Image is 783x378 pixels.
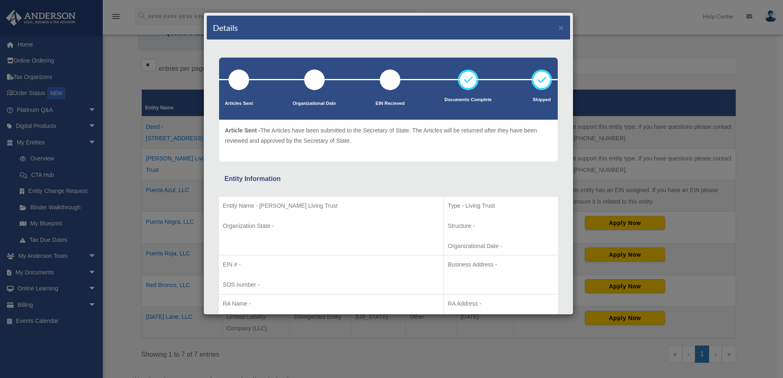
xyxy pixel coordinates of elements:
button: × [559,23,564,32]
p: The Articles have been submitted to the Secretary of State. The Articles will be returned after t... [225,125,552,146]
p: Entity Name - [PERSON_NAME] Living Trust [223,201,439,211]
p: Articles Sent [225,100,253,108]
p: SOS number - [223,280,439,290]
p: Organization State - [223,221,439,231]
p: Structure - [448,221,554,231]
p: Shipped [531,96,552,104]
p: Organizational Date [293,100,336,108]
p: EIN # - [223,260,439,270]
p: Business Address - [448,260,554,270]
p: EIN Recieved [376,100,405,108]
span: Article Sent - [225,127,260,134]
p: Organizational Date - [448,241,554,251]
p: RA Name - [223,299,439,309]
p: RA Address - [448,299,554,309]
div: Entity Information [224,173,552,185]
p: Documents Complete [444,96,492,104]
p: Type - Living Trust [448,201,554,211]
h4: Details [213,22,238,33]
